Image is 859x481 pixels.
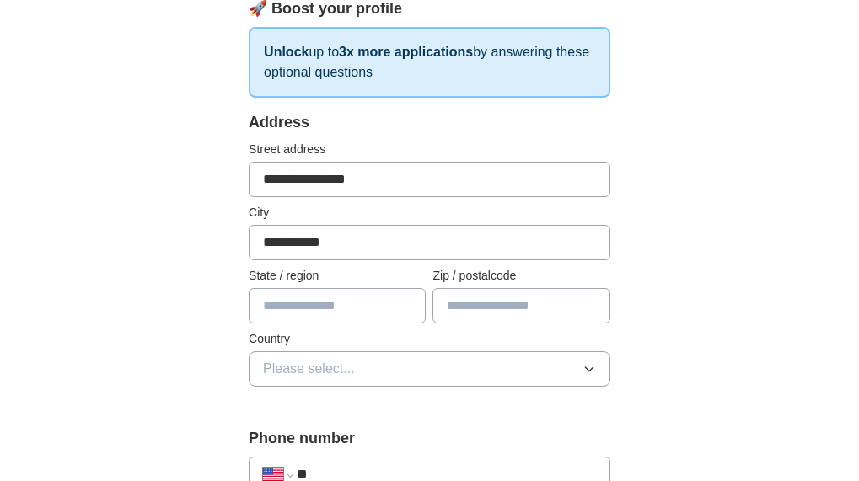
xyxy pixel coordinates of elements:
[249,141,610,158] label: Street address
[249,204,610,222] label: City
[249,267,426,285] label: State / region
[249,351,610,387] button: Please select...
[264,45,309,59] strong: Unlock
[263,359,355,379] span: Please select...
[249,27,610,98] p: up to by answering these optional questions
[249,330,610,348] label: Country
[249,427,610,450] label: Phone number
[339,45,473,59] strong: 3x more applications
[432,267,609,285] label: Zip / postalcode
[249,111,610,134] div: Address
